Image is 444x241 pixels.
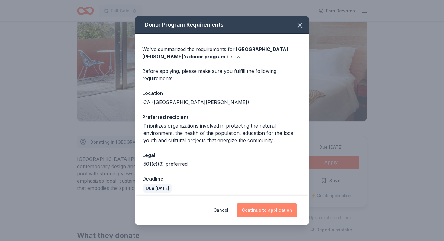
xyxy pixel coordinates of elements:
[143,99,249,106] div: CA ([GEOGRAPHIC_DATA][PERSON_NAME])
[142,67,302,82] div: Before applying, please make sure you fulfill the following requirements:
[214,203,228,217] button: Cancel
[142,89,302,97] div: Location
[142,175,302,183] div: Deadline
[135,16,309,34] div: Donor Program Requirements
[142,151,302,159] div: Legal
[143,122,302,144] div: Prioritizes organizations involved in protecting the natural environment, the health of the popul...
[142,46,302,60] div: We've summarized the requirements for below.
[142,113,302,121] div: Preferred recipient
[143,160,188,168] div: 501(c)(3) preferred
[237,203,297,217] button: Continue to application
[143,184,172,193] div: Due [DATE]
